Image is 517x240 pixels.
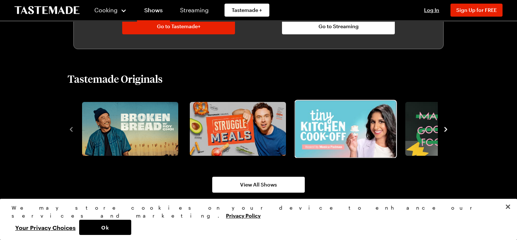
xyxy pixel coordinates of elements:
div: 1 / 8 [79,100,187,158]
div: 3 / 8 [295,100,402,158]
a: More information about your privacy, opens in a new tab [226,212,261,219]
button: navigate to next item [442,125,449,133]
a: Go to Streaming [282,18,395,34]
span: View All Shows [240,181,277,188]
h2: Tastemade Originals [68,72,163,85]
a: Shows [137,1,170,22]
a: Broken Bread [81,102,177,156]
span: Go to Tastemade+ [157,23,201,30]
button: Your Privacy Choices [12,220,79,235]
span: Tastemade + [232,7,262,14]
div: 4 / 8 [402,100,510,158]
span: Go to Streaming [319,23,359,30]
img: Broken Bread [82,102,178,156]
img: Tiny Kitchen Cook-Off [295,100,396,157]
span: Cooking [94,7,117,13]
img: Struggle Meals [190,102,286,156]
img: Mad Good Food [405,102,501,156]
a: Go to Tastemade+ [122,18,235,34]
div: Privacy [12,204,499,235]
button: Ok [79,220,131,235]
a: Struggle Meals [188,102,285,156]
button: Cooking [94,1,127,19]
div: 2 / 8 [187,100,295,158]
a: View All Shows [212,177,305,193]
a: Tastemade + [225,4,269,17]
span: Sign Up for FREE [456,7,497,13]
button: navigate to previous item [68,125,75,133]
div: We may store cookies on your device to enhance our services and marketing. [12,204,499,220]
span: Log In [424,7,439,13]
a: Tiny Kitchen Cook-Off [296,102,392,156]
a: To Tastemade Home Page [14,6,80,14]
button: Sign Up for FREE [450,4,503,17]
button: Close [500,199,516,215]
a: Mad Good Food [404,102,500,156]
button: Log In [417,7,446,14]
